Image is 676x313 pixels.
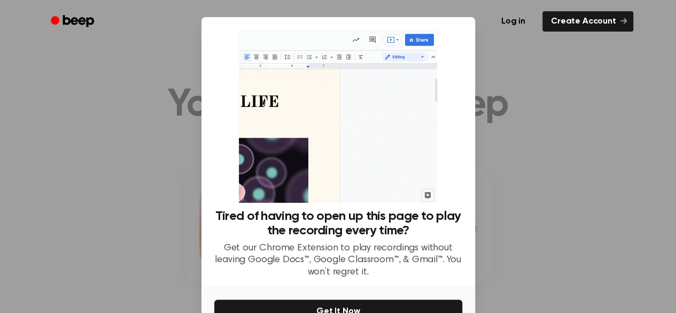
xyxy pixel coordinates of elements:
a: Log in [491,9,536,34]
h3: Tired of having to open up this page to play the recording every time? [214,209,462,238]
p: Get our Chrome Extension to play recordings without leaving Google Docs™, Google Classroom™, & Gm... [214,242,462,279]
a: Beep [43,11,104,32]
a: Create Account [542,11,633,32]
img: Beep extension in action [239,30,437,203]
